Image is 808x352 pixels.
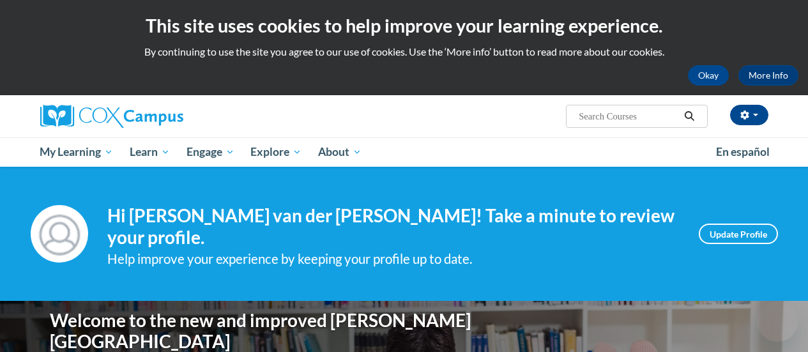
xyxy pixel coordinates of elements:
button: Search [680,109,699,124]
span: Learn [130,144,170,160]
span: My Learning [40,144,113,160]
div: Main menu [31,137,778,167]
a: My Learning [32,137,122,167]
h2: This site uses cookies to help improve your learning experience. [10,13,798,38]
a: En español [708,139,778,165]
img: Cox Campus [40,105,183,128]
a: Engage [178,137,243,167]
p: By continuing to use the site you agree to our use of cookies. Use the ‘More info’ button to read... [10,45,798,59]
div: Help improve your experience by keeping your profile up to date. [107,249,680,270]
a: Cox Campus [40,105,270,128]
button: Account Settings [730,105,768,125]
a: Explore [242,137,310,167]
span: Explore [250,144,301,160]
iframe: Button to launch messaging window [757,301,798,342]
input: Search Courses [577,109,680,124]
span: Engage [187,144,234,160]
img: Profile Image [31,205,88,263]
h4: Hi [PERSON_NAME] van der [PERSON_NAME]! Take a minute to review your profile. [107,205,680,248]
a: More Info [738,65,798,86]
a: Update Profile [699,224,778,244]
a: Learn [121,137,178,167]
a: About [310,137,370,167]
span: En español [716,145,770,158]
button: Okay [688,65,729,86]
span: About [318,144,362,160]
